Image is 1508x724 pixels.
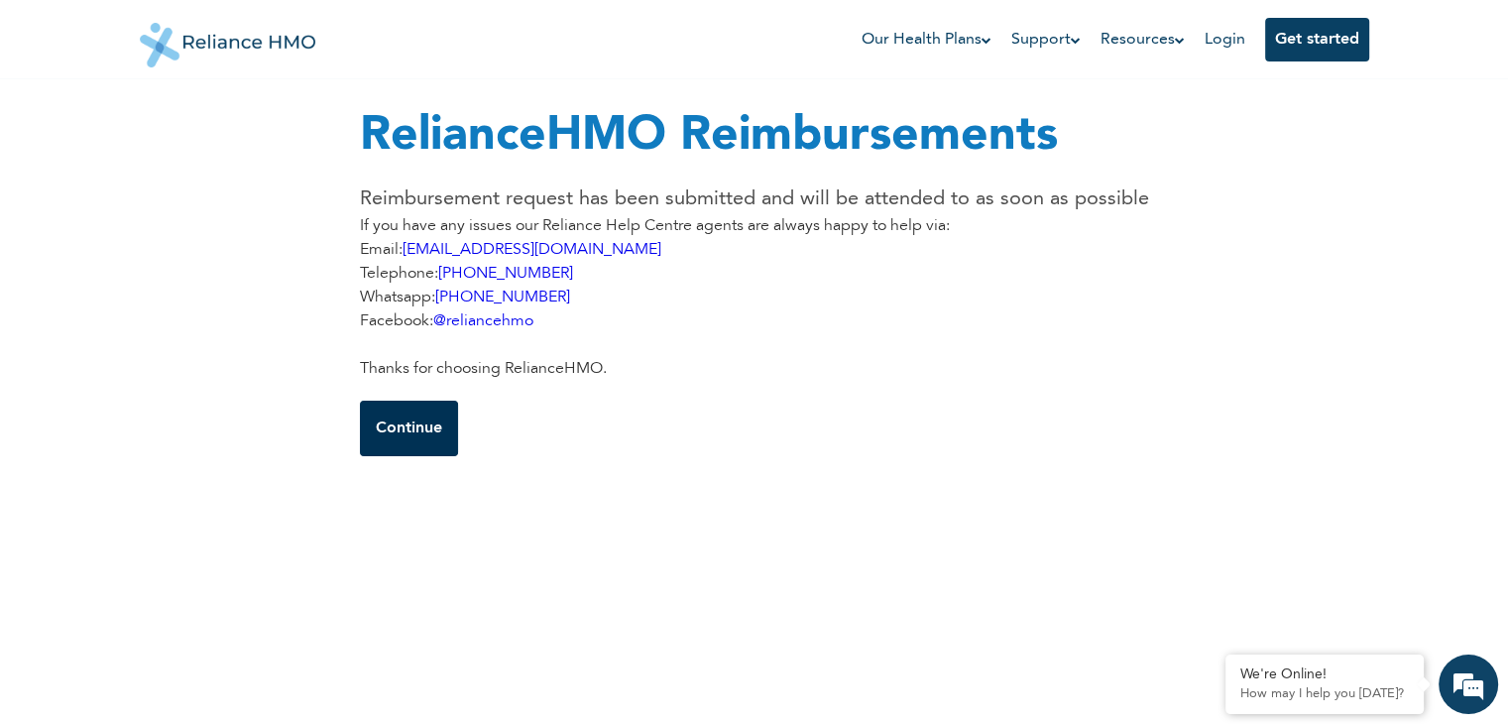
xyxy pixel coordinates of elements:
img: d_794563401_company_1708531726252_794563401 [37,99,80,149]
p: Reimbursement request has been submitted and will be attended to as soon as possible [360,184,1149,214]
div: We're Online! [1240,666,1409,683]
a: Resources [1101,28,1185,52]
a: [PHONE_NUMBER] [438,266,573,282]
a: Support [1011,28,1081,52]
p: How may I help you today? [1240,686,1409,702]
div: FAQs [194,617,379,678]
textarea: Type your message and hit 'Enter' [10,547,378,617]
div: Chat with us now [103,111,333,137]
h1: RelianceHMO Reimbursements [360,101,1149,173]
a: Login [1205,32,1245,48]
button: Get started [1265,18,1369,61]
a: Our Health Plans [862,28,991,52]
a: @reliancehmo [433,313,533,329]
a: [PHONE_NUMBER] [435,290,570,305]
a: [EMAIL_ADDRESS][DOMAIN_NAME] [403,242,661,258]
span: Conversation [10,652,194,665]
img: Reliance HMO's Logo [140,8,316,67]
p: If you have any issues our Reliance Help Centre agents are always happy to help via: Email: Telep... [360,214,1149,381]
div: Minimize live chat window [325,10,373,58]
span: We're online! [115,253,274,453]
button: Continue [360,401,458,456]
